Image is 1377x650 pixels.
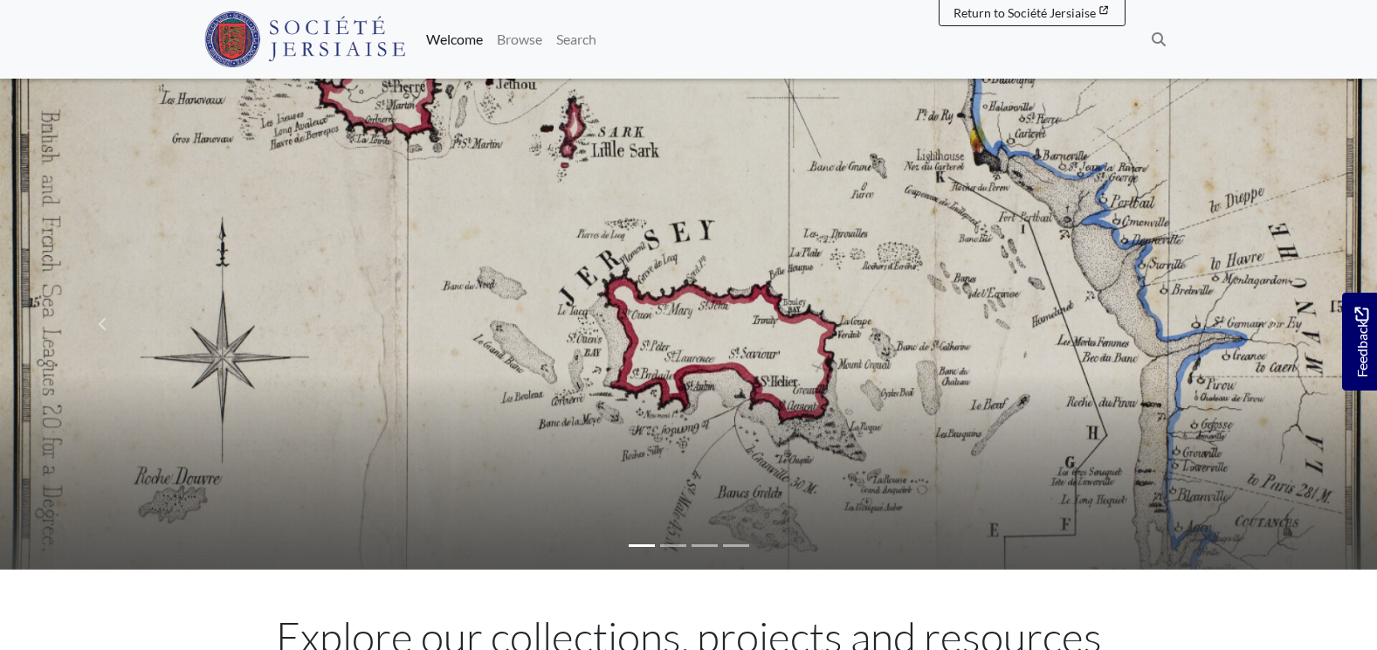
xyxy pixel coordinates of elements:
a: Société Jersiaise logo [204,7,406,72]
span: Return to Société Jersiaise [954,5,1096,20]
a: Browse [490,22,549,57]
img: Société Jersiaise [204,11,406,67]
a: Welcome [419,22,490,57]
a: Move to next slideshow image [1170,79,1377,570]
a: Search [549,22,603,57]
